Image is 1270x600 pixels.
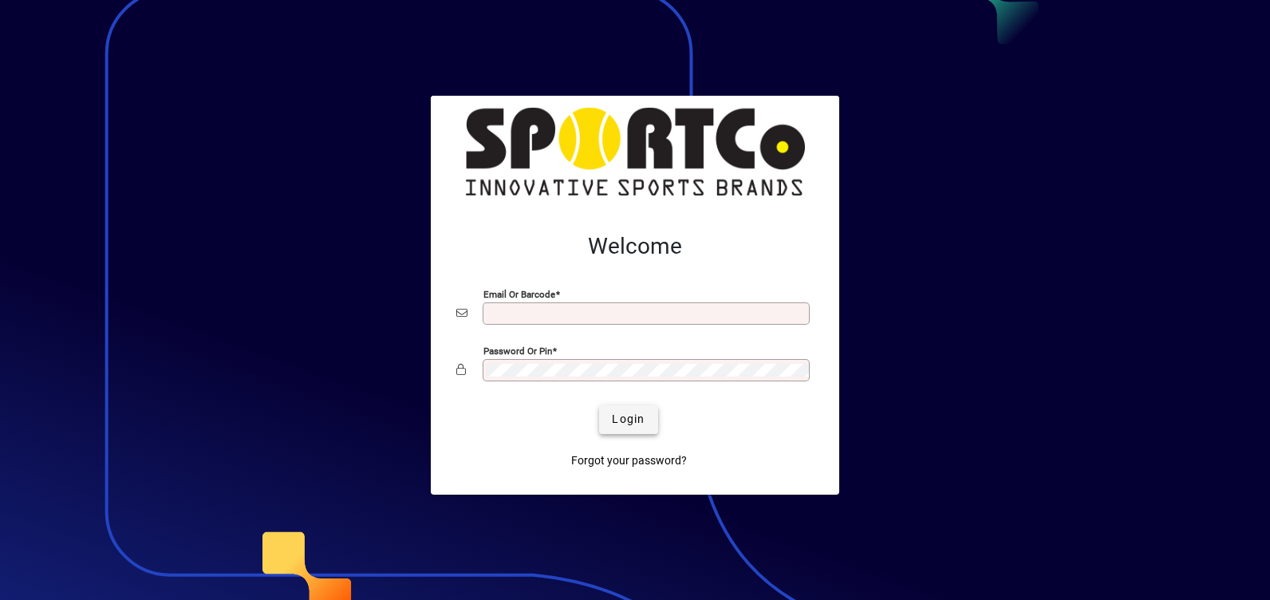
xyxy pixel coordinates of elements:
[456,233,814,260] h2: Welcome
[612,411,645,428] span: Login
[483,345,552,356] mat-label: Password or Pin
[571,452,687,469] span: Forgot your password?
[483,288,555,299] mat-label: Email or Barcode
[565,447,693,476] a: Forgot your password?
[599,405,657,434] button: Login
